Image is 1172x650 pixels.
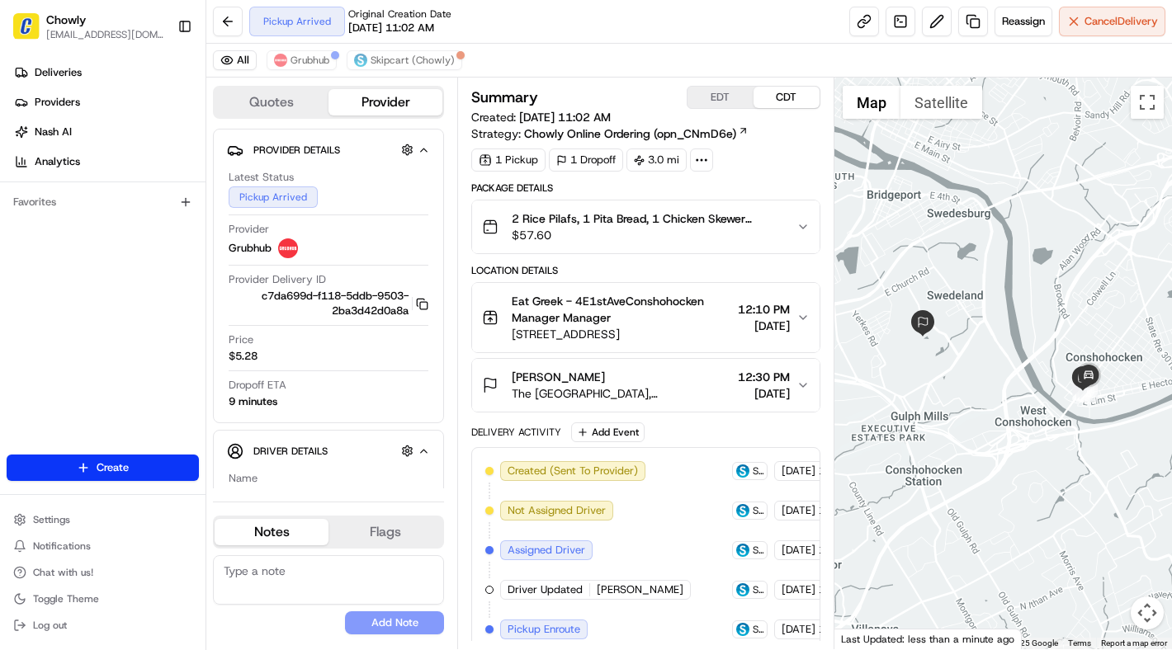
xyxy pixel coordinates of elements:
span: Skipcart (Chowly) [753,464,763,478]
button: 2 Rice Pilafs, 1 Pita Bread, 1 Chicken Skewer Platter, and 1 Lamb-Beef Gyro Platter$57.60 [472,200,819,253]
button: Skipcart (Chowly) [347,50,462,70]
img: profile_skipcart_partner.png [736,544,749,557]
div: Start new chat [56,158,271,174]
button: Flags [328,519,442,545]
h3: Summary [471,90,538,105]
img: 1736555255976-a54dd68f-1ca7-489b-9aae-adbdc363a1c4 [17,158,46,187]
span: [DATE] [738,385,790,402]
p: Welcome 👋 [17,66,300,92]
span: [DATE] 11:02 AM [519,110,611,125]
span: Skipcart (Chowly) [753,623,763,636]
span: Pickup Enroute [508,622,580,637]
span: Name [229,471,258,486]
span: Providers [35,95,80,110]
button: Create [7,455,199,481]
button: CancelDelivery [1059,7,1165,36]
button: Driver Details [227,437,430,464]
span: Pylon [164,280,200,292]
span: The [GEOGRAPHIC_DATA], [STREET_ADDRESS] [512,385,730,402]
span: Created: [471,109,611,125]
button: Quotes [215,89,328,115]
span: [PERSON_NAME] [512,369,605,385]
span: Knowledge Base [33,239,126,256]
button: Eat Greek - 4E1stAveConshohocken Manager Manager[STREET_ADDRESS]12:10 PM[DATE] [472,283,819,352]
button: Log out [7,614,199,637]
span: Log out [33,619,67,632]
img: Nash [17,16,50,49]
a: Analytics [7,148,206,175]
img: 5e692f75ce7d37001a5d71f1 [274,54,287,67]
a: Terms (opens in new tab) [1068,638,1091,648]
img: Google [839,628,893,649]
span: Provider [229,222,269,237]
button: Add Event [571,422,645,442]
span: 12:10 PM [738,301,790,318]
a: Report a map error [1101,638,1167,648]
div: 📗 [17,241,30,254]
span: Dropoff ETA [229,378,286,393]
div: 2 [1072,382,1090,400]
span: $5.28 [229,349,258,364]
span: Provider Delivery ID [229,272,326,287]
img: profile_skipcart_partner.png [736,583,749,596]
a: 📗Knowledge Base [10,233,133,262]
span: Toggle Theme [33,592,99,605]
span: [DATE] [782,503,815,518]
span: Settings [33,513,70,526]
span: [DATE] 11:02 AM [348,21,434,35]
button: [EMAIL_ADDRESS][DOMAIN_NAME] [46,28,164,41]
span: Eat Greek - 4E1stAveConshohocken Manager Manager [512,293,730,326]
span: Original Creation Date [348,7,451,21]
span: Chat with us! [33,566,93,579]
span: $57.60 [512,227,782,243]
span: Skipcart (Chowly) [753,544,763,557]
button: Notifications [7,535,199,558]
span: Assigned Driver [508,543,585,558]
button: c7da699d-f118-5ddb-9503-2ba3d42d0a8a [229,289,428,318]
input: Clear [43,106,272,124]
img: profile_skipcart_partner.png [736,623,749,636]
span: Create [97,460,129,475]
div: Package Details [471,181,820,195]
span: Provider Details [253,144,340,157]
div: Last Updated: less than a minute ago [834,629,1022,649]
div: [DEMOGRAPHIC_DATA] [229,487,347,502]
span: [STREET_ADDRESS] [512,326,730,342]
div: 9 minutes [229,394,277,409]
span: Created (Sent To Provider) [508,464,638,478]
div: Favorites [7,189,199,215]
button: Show satellite imagery [900,86,982,119]
span: Deliveries [35,65,82,80]
img: 5e692f75ce7d37001a5d71f1 [278,238,298,258]
div: 1 Dropoff [549,148,623,172]
button: Toggle fullscreen view [1131,86,1164,119]
span: Nash AI [35,125,72,139]
button: Provider [328,89,442,115]
span: Skipcart (Chowly) [753,583,763,596]
button: Show street map [843,86,900,119]
button: Chat with us! [7,561,199,584]
button: [PERSON_NAME]The [GEOGRAPHIC_DATA], [STREET_ADDRESS]12:30 PM[DATE] [472,359,819,412]
span: [DATE] [738,318,790,334]
div: 4 [1076,384,1094,403]
div: Delivery Activity [471,426,561,439]
span: 2 Rice Pilafs, 1 Pita Bread, 1 Chicken Skewer Platter, and 1 Lamb-Beef Gyro Platter [512,210,782,227]
a: Powered byPylon [116,279,200,292]
img: Chowly [13,13,40,40]
span: [DATE] [782,582,815,597]
span: 11:41 AM CDT [819,622,891,637]
span: 12:30 PM [738,369,790,385]
span: API Documentation [156,239,265,256]
button: Reassign [995,7,1052,36]
button: Provider Details [227,136,430,163]
span: Driver Details [253,445,328,458]
div: 3 [1073,381,1091,399]
span: Skipcart (Chowly) [753,504,763,517]
div: 3.0 mi [626,148,687,172]
span: 11:41 AM CDT [819,582,891,597]
button: Chowly [46,12,86,28]
div: 1 [1074,383,1092,401]
img: profile_skipcart_partner.png [354,54,367,67]
span: Latest Status [229,170,294,185]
